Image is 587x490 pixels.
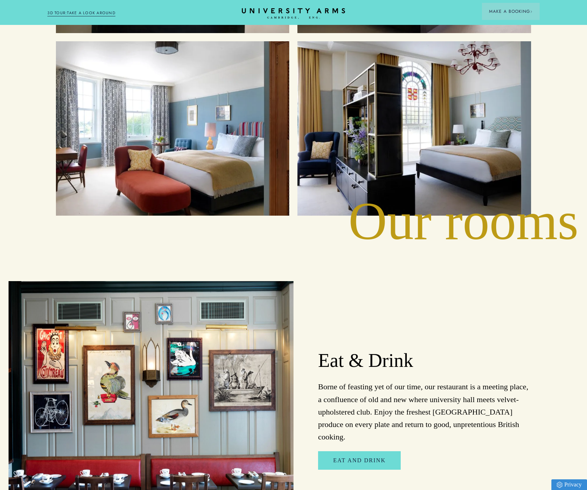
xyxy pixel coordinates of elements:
[242,8,345,19] a: Home
[297,41,531,216] a: image-4079943e4172a87360611e38504334cce5890dd9-8272x6200-jpg
[530,10,533,13] img: Arrow icon
[489,8,533,15] span: Make a Booking
[557,482,562,488] img: Privacy
[47,10,115,16] a: 3D TOUR:TAKE A LOOK AROUND
[551,479,587,490] a: Privacy
[318,380,531,443] p: Borne of feasting yet of our time, our restaurant is a meeting place, a confluence of old and new...
[318,349,531,373] h2: Eat & Drink
[56,41,289,216] a: image-7e5c38f615728aa2258552bb1afed8804de772c8-8272x6200-jpg
[318,451,400,470] a: Eat and Drink
[482,3,540,20] button: Make a BookingArrow icon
